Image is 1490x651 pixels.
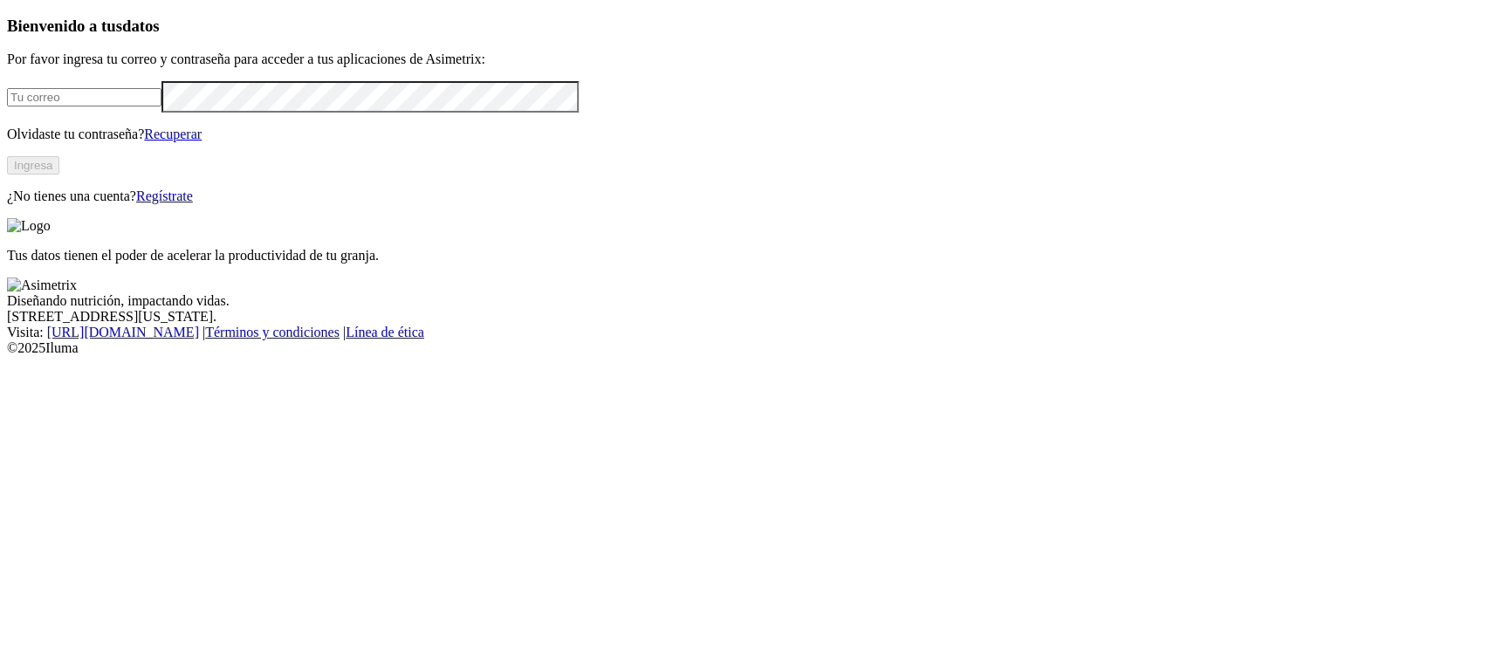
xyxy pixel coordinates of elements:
div: Visita : | | [7,325,1483,340]
p: Por favor ingresa tu correo y contraseña para acceder a tus aplicaciones de Asimetrix: [7,51,1483,67]
a: Línea de ética [346,325,424,339]
a: Recuperar [144,127,202,141]
p: Tus datos tienen el poder de acelerar la productividad de tu granja. [7,248,1483,264]
a: Términos y condiciones [205,325,340,339]
button: Ingresa [7,156,59,175]
p: Olvidaste tu contraseña? [7,127,1483,142]
span: datos [122,17,160,35]
div: Diseñando nutrición, impactando vidas. [7,293,1483,309]
img: Asimetrix [7,278,77,293]
img: Logo [7,218,51,234]
h3: Bienvenido a tus [7,17,1483,36]
input: Tu correo [7,88,161,106]
div: © 2025 Iluma [7,340,1483,356]
p: ¿No tienes una cuenta? [7,188,1483,204]
a: Regístrate [136,188,193,203]
a: [URL][DOMAIN_NAME] [47,325,199,339]
div: [STREET_ADDRESS][US_STATE]. [7,309,1483,325]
